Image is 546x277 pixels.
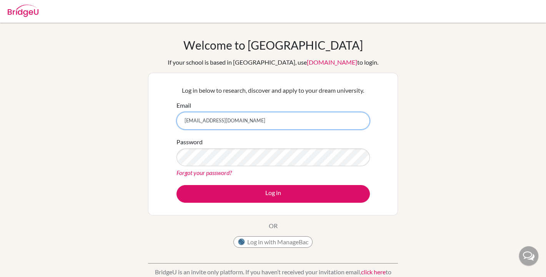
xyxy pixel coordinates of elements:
[176,86,370,95] p: Log in below to research, discover and apply to your dream university.
[269,221,278,230] p: OR
[233,236,313,248] button: Log in with ManageBac
[183,38,363,52] h1: Welcome to [GEOGRAPHIC_DATA]
[176,169,232,176] a: Forgot your password?
[361,268,386,275] a: click here
[176,101,191,110] label: Email
[176,185,370,203] button: Log in
[176,137,203,147] label: Password
[168,58,378,67] div: If your school is based in [GEOGRAPHIC_DATA], use to login.
[307,58,357,66] a: [DOMAIN_NAME]
[18,5,33,12] span: Help
[8,5,38,17] img: Bridge-U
